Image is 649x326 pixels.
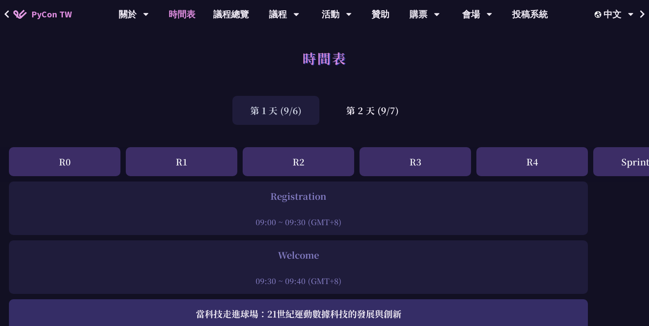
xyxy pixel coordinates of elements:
span: PyCon TW [31,8,72,21]
div: 09:00 ~ 09:30 (GMT+8) [13,216,583,227]
div: R0 [9,147,120,176]
div: R1 [126,147,237,176]
img: Locale Icon [595,11,604,18]
div: 09:30 ~ 09:40 (GMT+8) [13,275,583,286]
div: R2 [243,147,354,176]
div: Registration [13,190,583,203]
div: 第 1 天 (9/6) [232,96,319,125]
a: PyCon TW [4,3,81,25]
div: Welcome [13,248,583,262]
div: 當科技走進球場：21世紀運動數據科技的發展與創新 [13,307,583,321]
div: R4 [476,147,588,176]
div: R3 [360,147,471,176]
div: 第 2 天 (9/7) [328,96,417,125]
h1: 時間表 [302,45,347,71]
img: Home icon of PyCon TW 2025 [13,10,27,19]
